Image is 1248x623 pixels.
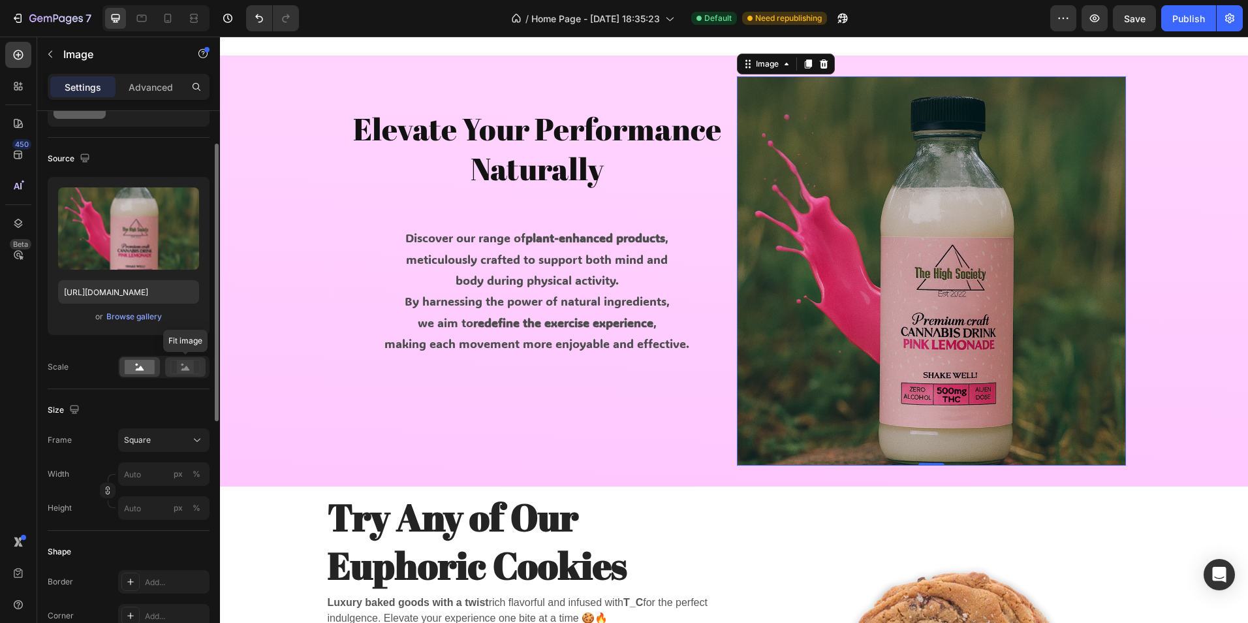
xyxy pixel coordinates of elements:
[124,296,510,317] p: making each movement more enjoyable and effective.
[118,496,210,520] input: px%
[48,402,82,419] div: Size
[48,468,69,480] label: Width
[1113,5,1156,31] button: Save
[1124,13,1146,24] span: Save
[403,560,423,571] strong: T_C
[58,187,199,270] img: preview-image
[189,466,204,482] button: px
[108,455,407,554] strong: Try Any of Our Euphoric Cookies
[12,139,31,150] div: 450
[189,500,204,516] button: px
[124,276,510,296] p: we aim to ,
[246,5,299,31] div: Undo/Redo
[118,428,210,452] button: Square
[48,546,71,558] div: Shape
[63,46,174,62] p: Image
[10,239,31,249] div: Beta
[174,502,183,514] div: px
[48,502,72,514] label: Height
[58,280,199,304] input: https://example.com/image.jpg
[525,12,529,25] span: /
[48,576,73,588] div: Border
[1161,5,1216,31] button: Publish
[1172,12,1205,25] div: Publish
[174,468,183,480] div: px
[170,466,186,482] button: %
[124,233,510,254] p: body during physical activity.
[65,80,101,94] p: Settings
[305,193,445,209] strong: plant-enhanced products
[253,278,433,294] strong: redefine the exercise experience
[220,37,1248,623] iframe: Design area
[48,150,93,168] div: Source
[86,10,91,26] p: 7
[48,434,72,446] label: Frame
[533,22,561,33] div: Image
[48,610,74,622] div: Corner
[193,468,200,480] div: %
[108,558,503,590] p: rich flavorful and infused with for the perfect indulgence. Elevate your experience one bite at a...
[5,5,97,31] button: 7
[108,560,269,571] strong: Luxury baked goods with a twist
[193,502,200,514] div: %
[145,611,206,622] div: Add...
[704,12,732,24] span: Default
[124,254,510,275] p: By harnessing the power of natural ingredients,
[48,361,69,373] div: Scale
[124,212,510,233] p: meticulously crafted to support both mind and
[145,577,206,588] div: Add...
[129,80,173,94] p: Advanced
[517,40,906,429] img: gempages_554736528262169651-4f66324c-b9c0-462d-9200-c056bb6e9b24.png
[106,311,162,323] div: Browse gallery
[531,12,660,25] span: Home Page - [DATE] 18:35:23
[170,500,186,516] button: %
[1204,559,1235,590] div: Open Intercom Messenger
[118,462,210,486] input: px%
[95,309,103,325] span: or
[755,12,822,24] span: Need republishing
[106,310,163,323] button: Browse gallery
[124,434,151,446] span: Square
